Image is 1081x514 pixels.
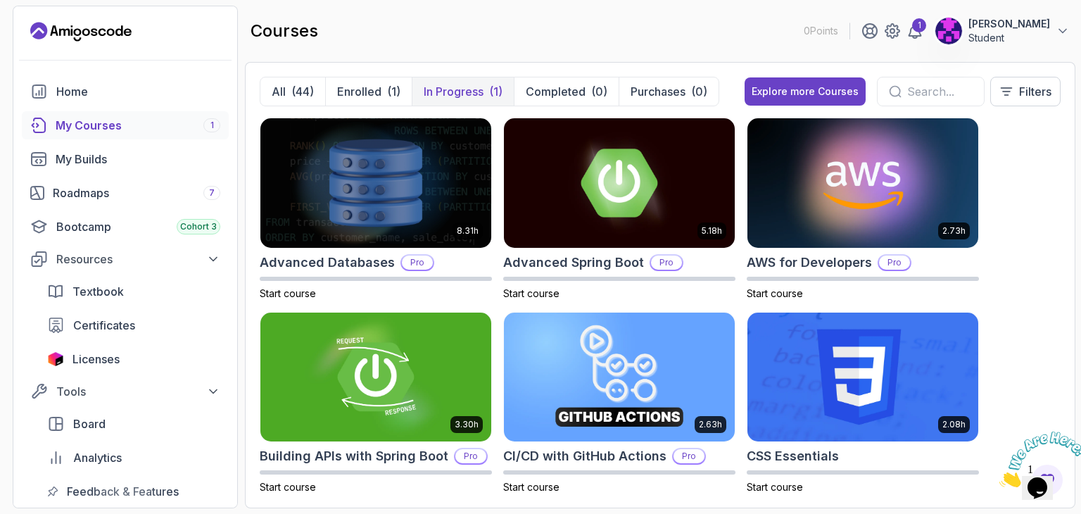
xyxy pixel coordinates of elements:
h2: courses [251,20,318,42]
span: Cohort 3 [180,221,217,232]
p: In Progress [424,83,483,100]
button: Resources [22,246,229,272]
div: (44) [291,83,314,100]
h2: Building APIs with Spring Boot [260,446,448,466]
p: 3.30h [455,419,479,430]
p: Pro [879,256,910,270]
a: textbook [39,277,229,306]
a: roadmaps [22,179,229,207]
a: bootcamp [22,213,229,241]
button: Purchases(0) [619,77,719,106]
button: Completed(0) [514,77,619,106]
span: Analytics [73,449,122,466]
div: (1) [489,83,502,100]
button: Enrolled(1) [325,77,412,106]
span: Start course [260,287,316,299]
h2: Advanced Databases [260,253,395,272]
img: CI/CD with GitHub Actions card [504,313,735,442]
span: Textbook [72,283,124,300]
h2: AWS for Developers [747,253,872,272]
a: board [39,410,229,438]
img: user profile image [935,18,962,44]
div: 1 [912,18,926,32]
a: 1 [906,23,923,39]
span: 1 [6,6,11,18]
span: Start course [747,287,803,299]
a: certificates [39,311,229,339]
p: Pro [674,449,704,463]
a: courses [22,111,229,139]
p: Purchases [631,83,685,100]
p: Pro [402,256,433,270]
div: My Courses [56,117,220,134]
p: Completed [526,83,586,100]
button: Filters [990,77,1061,106]
div: Resources [56,251,220,268]
img: AWS for Developers card [747,118,978,248]
p: Student [968,31,1050,45]
div: (0) [591,83,607,100]
span: Start course [260,481,316,493]
button: In Progress(1) [412,77,514,106]
a: licenses [39,345,229,373]
img: Advanced Databases card [260,118,491,248]
h2: Advanced Spring Boot [503,253,644,272]
a: analytics [39,444,229,472]
p: Pro [455,449,486,463]
p: 2.08h [942,419,966,430]
div: Bootcamp [56,218,220,235]
span: Start course [503,287,560,299]
p: All [272,83,286,100]
p: 2.63h [699,419,722,430]
img: CSS Essentials card [747,313,978,442]
p: 2.73h [942,225,966,237]
img: Building APIs with Spring Boot card [260,313,491,442]
div: (0) [691,83,707,100]
button: All(44) [260,77,325,106]
span: Start course [503,481,560,493]
h2: CI/CD with GitHub Actions [503,446,666,466]
button: user profile image[PERSON_NAME]Student [935,17,1070,45]
p: Enrolled [337,83,381,100]
span: Board [73,415,106,432]
span: Feedback & Features [67,483,179,500]
div: Roadmaps [53,184,220,201]
img: Advanced Spring Boot card [504,118,735,248]
p: 5.18h [702,225,722,237]
span: 1 [210,120,214,131]
a: Landing page [30,20,132,43]
a: home [22,77,229,106]
span: Licenses [72,351,120,368]
button: Tools [22,379,229,404]
button: Explore more Courses [745,77,866,106]
img: jetbrains icon [47,352,64,366]
span: Certificates [73,317,135,334]
div: Home [56,83,220,100]
span: 7 [209,187,215,199]
input: Search... [907,83,973,100]
div: Tools [56,383,220,400]
span: Start course [747,481,803,493]
a: feedback [39,477,229,506]
p: [PERSON_NAME] [968,17,1050,31]
p: Pro [651,256,682,270]
h2: CSS Essentials [747,446,839,466]
p: 8.31h [457,225,479,237]
p: Filters [1019,83,1051,100]
div: My Builds [56,151,220,168]
p: 0 Points [804,24,838,38]
div: (1) [387,83,400,100]
a: builds [22,145,229,173]
img: Chat attention grabber [6,6,93,61]
iframe: chat widget [994,426,1081,493]
div: Explore more Courses [752,84,859,99]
